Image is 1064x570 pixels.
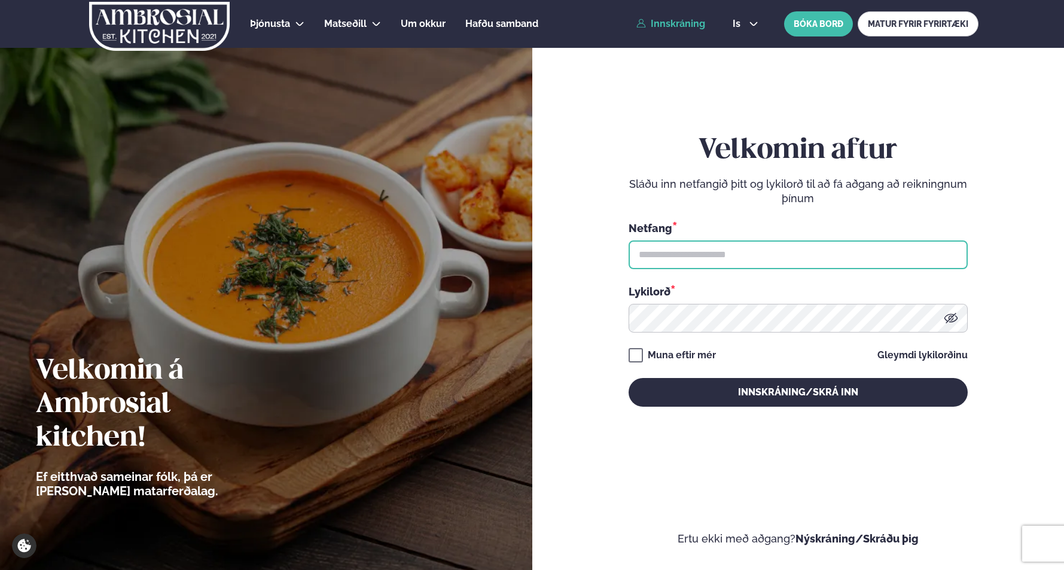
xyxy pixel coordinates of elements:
a: Cookie settings [12,534,36,558]
span: is [733,19,744,29]
button: Innskráning/Skrá inn [629,378,968,407]
a: Hafðu samband [465,17,538,31]
span: Þjónusta [250,18,290,29]
a: Gleymdi lykilorðinu [877,350,968,360]
p: Ef eitthvað sameinar fólk, þá er [PERSON_NAME] matarferðalag. [36,470,284,498]
a: MATUR FYRIR FYRIRTÆKI [858,11,978,36]
p: Sláðu inn netfangið þitt og lykilorð til að fá aðgang að reikningnum þínum [629,177,968,206]
div: Netfang [629,220,968,236]
button: is [723,19,768,29]
a: Þjónusta [250,17,290,31]
span: Matseðill [324,18,367,29]
img: logo [88,2,231,51]
h2: Velkomin aftur [629,134,968,167]
button: BÓKA BORÐ [784,11,853,36]
a: Nýskráning/Skráðu þig [795,532,919,545]
a: Matseðill [324,17,367,31]
a: Innskráning [636,19,705,29]
div: Lykilorð [629,284,968,299]
p: Ertu ekki með aðgang? [568,532,1029,546]
a: Um okkur [401,17,446,31]
span: Um okkur [401,18,446,29]
span: Hafðu samband [465,18,538,29]
h2: Velkomin á Ambrosial kitchen! [36,355,284,455]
